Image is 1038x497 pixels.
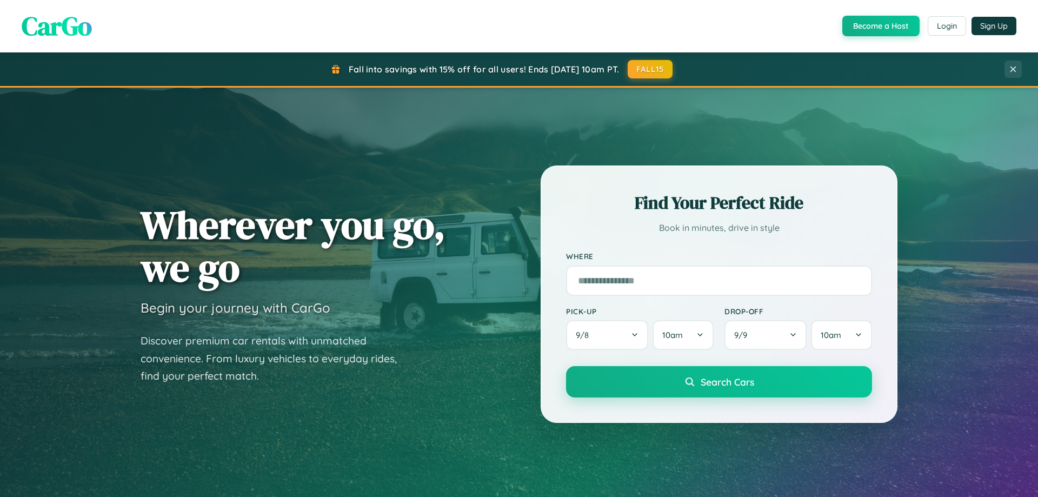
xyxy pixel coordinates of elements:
[566,220,872,236] p: Book in minutes, drive in style
[141,300,330,316] h3: Begin your journey with CarGo
[566,307,714,316] label: Pick-up
[653,320,714,350] button: 10am
[811,320,872,350] button: 10am
[141,332,411,385] p: Discover premium car rentals with unmatched convenience. From luxury vehicles to everyday rides, ...
[566,252,872,261] label: Where
[724,320,807,350] button: 9/9
[349,64,620,75] span: Fall into savings with 15% off for all users! Ends [DATE] 10am PT.
[141,203,445,289] h1: Wherever you go, we go
[701,376,754,388] span: Search Cars
[566,320,648,350] button: 9/8
[22,8,92,44] span: CarGo
[566,366,872,397] button: Search Cars
[734,330,753,340] span: 9 / 9
[576,330,594,340] span: 9 / 8
[821,330,841,340] span: 10am
[566,191,872,215] h2: Find Your Perfect Ride
[928,16,966,36] button: Login
[662,330,683,340] span: 10am
[842,16,920,36] button: Become a Host
[724,307,872,316] label: Drop-off
[972,17,1016,35] button: Sign Up
[628,60,673,78] button: FALL15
